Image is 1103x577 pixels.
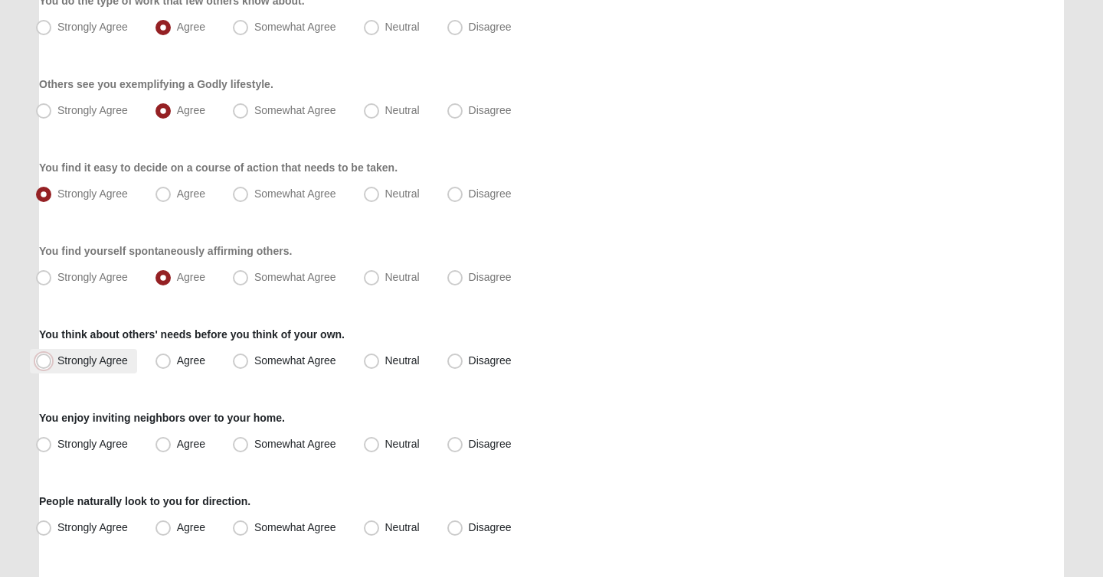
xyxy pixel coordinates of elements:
[469,271,512,283] span: Disagree
[469,187,512,200] span: Disagree
[254,187,336,200] span: Somewhat Agree
[469,354,512,367] span: Disagree
[177,271,205,283] span: Agree
[57,271,128,283] span: Strongly Agree
[469,21,512,33] span: Disagree
[39,494,250,509] label: People naturally look to you for direction.
[254,104,336,116] span: Somewhat Agree
[385,521,420,533] span: Neutral
[57,438,128,450] span: Strongly Agree
[177,21,205,33] span: Agree
[39,160,398,175] label: You find it easy to decide on a course of action that needs to be taken.
[57,521,128,533] span: Strongly Agree
[57,187,128,200] span: Strongly Agree
[254,21,336,33] span: Somewhat Agree
[177,104,205,116] span: Agree
[39,243,292,259] label: You find yourself spontaneously affirming others.
[177,354,205,367] span: Agree
[39,410,285,425] label: You enjoy inviting neighbors over to your home.
[385,438,420,450] span: Neutral
[385,187,420,200] span: Neutral
[469,438,512,450] span: Disagree
[385,21,420,33] span: Neutral
[177,521,205,533] span: Agree
[385,354,420,367] span: Neutral
[254,438,336,450] span: Somewhat Agree
[254,354,336,367] span: Somewhat Agree
[469,104,512,116] span: Disagree
[39,77,273,92] label: Others see you exemplifying a Godly lifestyle.
[177,187,205,200] span: Agree
[57,21,128,33] span: Strongly Agree
[385,271,420,283] span: Neutral
[254,271,336,283] span: Somewhat Agree
[469,521,512,533] span: Disagree
[39,327,345,342] label: You think about others' needs before you think of your own.
[385,104,420,116] span: Neutral
[254,521,336,533] span: Somewhat Agree
[57,104,128,116] span: Strongly Agree
[177,438,205,450] span: Agree
[57,354,128,367] span: Strongly Agree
